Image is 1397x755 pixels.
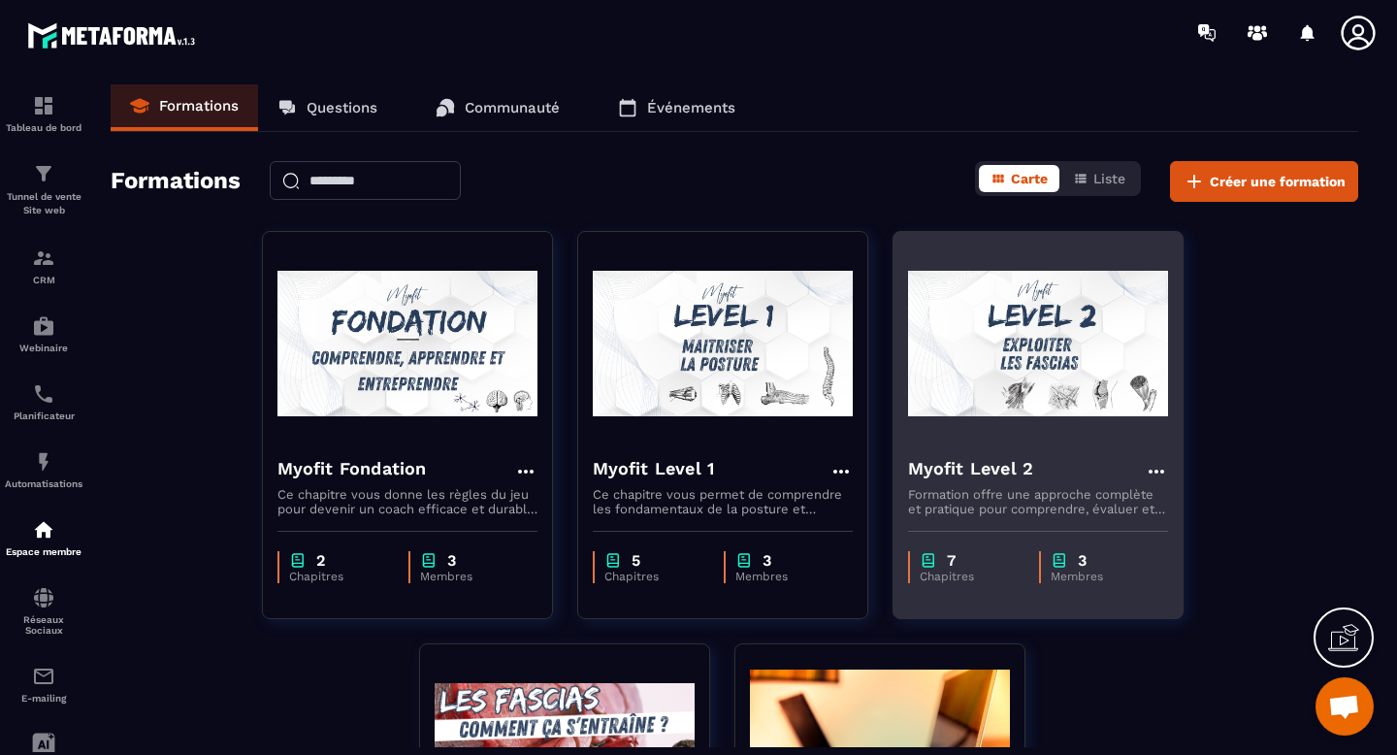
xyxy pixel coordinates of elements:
a: Communauté [416,84,579,131]
p: Espace membre [5,546,82,557]
span: Créer une formation [1210,172,1346,191]
a: Événements [599,84,755,131]
p: 7 [947,551,956,570]
button: Créer une formation [1170,161,1358,202]
p: Ce chapitre vous permet de comprendre les fondamentaux de la posture et d’apprendre à réaliser un... [593,487,853,516]
h2: Formations [111,161,241,202]
img: automations [32,518,55,542]
p: 3 [447,551,456,570]
p: Questions [307,99,377,116]
a: formationformationCRM [5,232,82,300]
button: Liste [1061,165,1137,192]
p: Tunnel de vente Site web [5,190,82,217]
img: chapter [920,551,937,570]
h4: Myofit Level 1 [593,455,715,482]
img: automations [32,314,55,338]
p: 2 [316,551,325,570]
img: formation [32,162,55,185]
img: email [32,665,55,688]
p: 3 [1078,551,1087,570]
h4: Myofit Level 2 [908,455,1034,482]
p: Membres [1051,570,1149,583]
img: formation-background [277,246,537,441]
p: 3 [763,551,771,570]
p: Réseaux Sociaux [5,614,82,636]
img: chapter [735,551,753,570]
img: formation [32,246,55,270]
a: social-networksocial-networkRéseaux Sociaux [5,572,82,650]
a: emailemailE-mailing [5,650,82,718]
a: automationsautomationsWebinaire [5,300,82,368]
a: formation-backgroundMyofit FondationCe chapitre vous donne les règles du jeu pour devenir un coac... [262,231,577,643]
p: Formations [159,97,239,115]
img: chapter [604,551,622,570]
p: Membres [735,570,833,583]
a: formation-backgroundMyofit Level 1Ce chapitre vous permet de comprendre les fondamentaux de la po... [577,231,893,643]
p: E-mailing [5,693,82,704]
p: Communauté [465,99,560,116]
span: Carte [1011,171,1048,186]
a: automationsautomationsAutomatisations [5,436,82,504]
img: formation-background [593,246,853,441]
p: CRM [5,275,82,285]
img: chapter [420,551,438,570]
p: Tableau de bord [5,122,82,133]
p: Événements [647,99,735,116]
img: social-network [32,586,55,609]
p: Ce chapitre vous donne les règles du jeu pour devenir un coach efficace et durable. Vous y découv... [277,487,537,516]
a: schedulerschedulerPlanificateur [5,368,82,436]
img: automations [32,450,55,474]
img: logo [27,17,202,53]
img: formation-background [908,246,1168,441]
p: Chapitres [920,570,1020,583]
div: Ouvrir le chat [1316,677,1374,736]
p: Chapitres [604,570,704,583]
button: Carte [979,165,1059,192]
p: Webinaire [5,343,82,353]
img: scheduler [32,382,55,406]
p: Planificateur [5,410,82,421]
a: Questions [258,84,397,131]
a: Formations [111,84,258,131]
a: automationsautomationsEspace membre [5,504,82,572]
a: formationformationTunnel de vente Site web [5,148,82,232]
h4: Myofit Fondation [277,455,427,482]
p: Formation offre une approche complète et pratique pour comprendre, évaluer et améliorer la santé ... [908,487,1168,516]
a: formation-backgroundMyofit Level 2Formation offre une approche complète et pratique pour comprend... [893,231,1208,643]
span: Liste [1093,171,1125,186]
a: formationformationTableau de bord [5,80,82,148]
p: Automatisations [5,478,82,489]
img: chapter [289,551,307,570]
img: chapter [1051,551,1068,570]
p: 5 [632,551,640,570]
p: Chapitres [289,570,389,583]
img: formation [32,94,55,117]
p: Membres [420,570,518,583]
